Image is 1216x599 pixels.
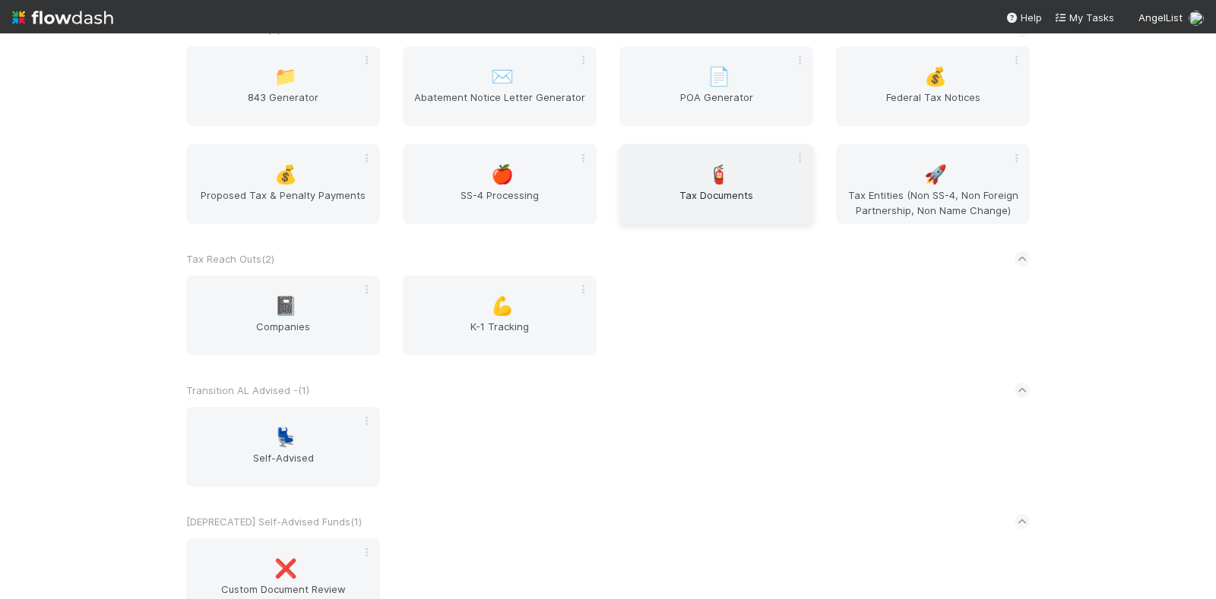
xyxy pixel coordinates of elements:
span: K-1 Tracking [409,319,591,349]
span: Tax Entities (Non SS-4, Non Foreign Partnership, Non Name Change) [842,188,1024,218]
a: 📄POA Generator [619,46,813,126]
span: 🧯 [708,165,730,184]
span: Proposed Tax & Penalty Payments [192,188,374,218]
span: 💰 [274,165,297,184]
span: ✉️ [491,67,514,87]
span: 📄 [708,67,730,87]
span: 💰 [924,67,947,87]
span: ❌ [274,559,297,579]
span: 💪 [491,296,514,316]
a: ✉️Abatement Notice Letter Generator [403,46,597,126]
span: Tax Documents [625,188,807,218]
span: 🍎 [491,165,514,184]
span: My Tasks [1054,11,1114,24]
a: 🧯Tax Documents [619,144,813,224]
span: Federal Tax Notices [842,90,1024,120]
span: 843 Generator [192,90,374,120]
span: Companies [192,319,374,349]
a: My Tasks [1054,10,1114,25]
span: 💺 [274,427,297,447]
a: 💰Federal Tax Notices [836,46,1030,126]
span: Self-Advised [192,450,374,481]
span: Transition AL Advised - ( 1 ) [186,384,309,396]
div: Help [1005,10,1042,25]
a: 💺Self-Advised [186,407,380,487]
span: SS-4 Processing [409,188,591,218]
span: Tax Reach Outs ( 2 ) [186,253,274,265]
span: POA Generator [625,90,807,120]
span: AngelList [1138,11,1183,24]
span: 📁 [274,67,297,87]
span: 🚀 [924,165,947,184]
a: 🚀Tax Entities (Non SS-4, Non Foreign Partnership, Non Name Change) [836,144,1030,224]
img: logo-inverted-e16ddd16eac7371096b0.svg [12,5,113,30]
img: avatar_cc3a00d7-dd5c-4a2f-8d58-dd6545b20c0d.png [1189,11,1204,26]
a: 📓Companies [186,276,380,355]
a: 💪K-1 Tracking [403,276,597,355]
a: 📁843 Generator [186,46,380,126]
a: 🍎SS-4 Processing [403,144,597,224]
span: 📓 [274,296,297,316]
span: Abatement Notice Letter Generator [409,90,591,120]
a: 💰Proposed Tax & Penalty Payments [186,144,380,224]
span: [DEPRECATED] Self-Advised Funds ( 1 ) [186,515,362,528]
